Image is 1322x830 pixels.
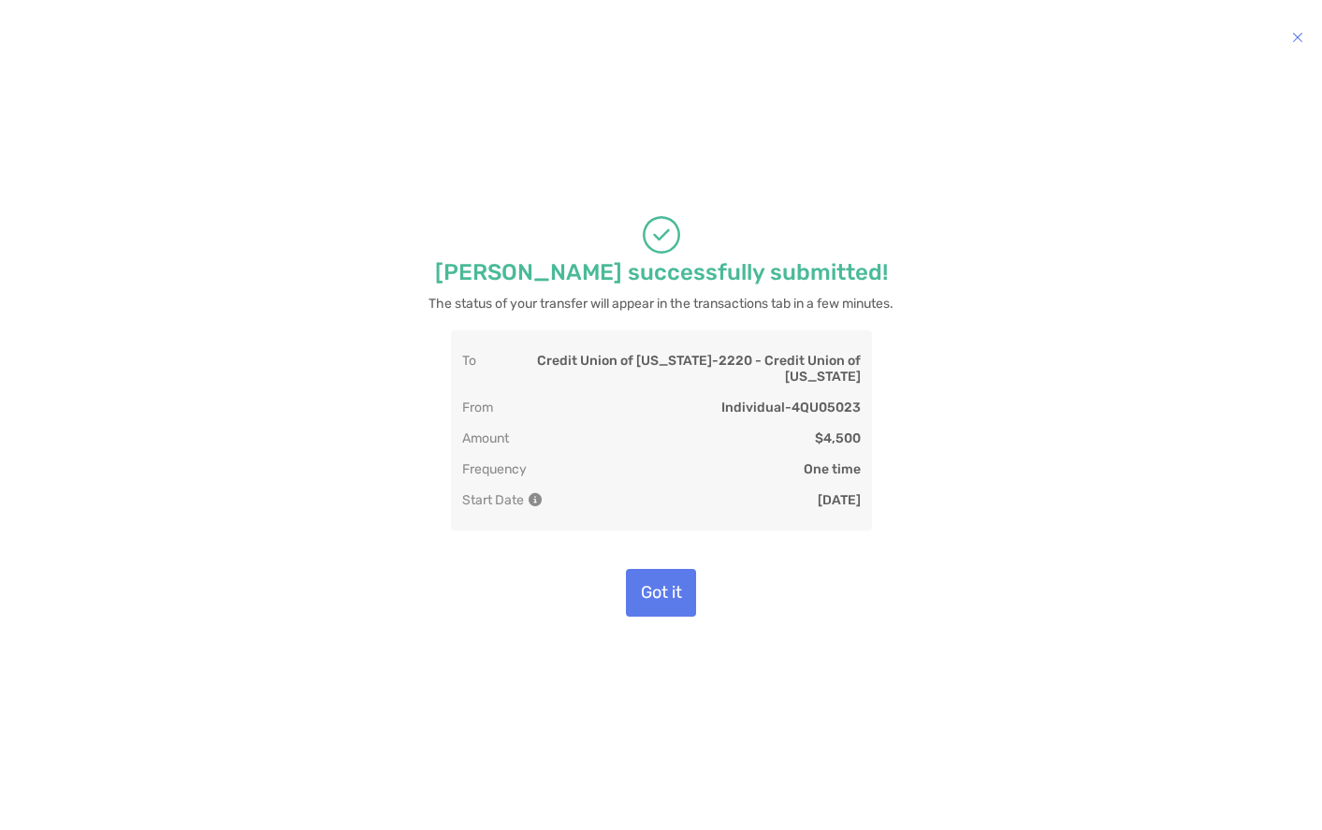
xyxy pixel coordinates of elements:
p: Individual - 4QU05023 [721,400,861,415]
p: [DATE] [818,492,861,508]
p: To [462,353,476,385]
p: Amount [462,430,509,446]
p: $4,500 [815,430,861,446]
p: Credit Union of [US_STATE] - 2220 - Credit Union of [US_STATE] [476,353,861,385]
p: [PERSON_NAME] successfully submitted! [435,261,888,284]
button: Got it [626,569,696,617]
p: The status of your transfer will appear in the transactions tab in a few minutes. [429,292,893,315]
p: Start Date [462,492,540,508]
p: Frequency [462,461,527,477]
p: One time [804,461,861,477]
p: From [462,400,493,415]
